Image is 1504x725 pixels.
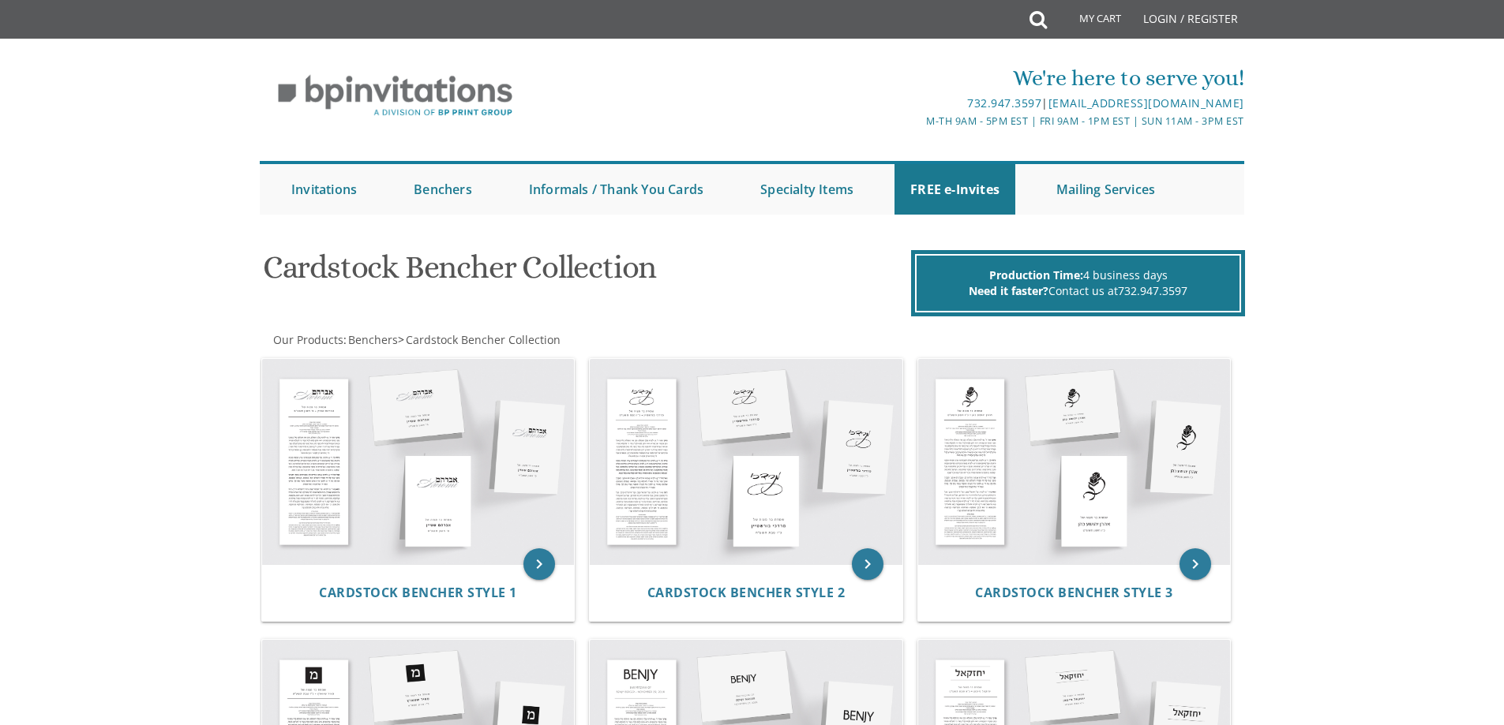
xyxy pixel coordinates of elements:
[276,164,373,215] a: Invitations
[590,359,902,564] img: Cardstock Bencher Style 2
[1041,164,1171,215] a: Mailing Services
[263,250,907,297] h1: Cardstock Bencher Collection
[347,332,398,347] a: Benchers
[406,332,561,347] span: Cardstock Bencher Collection
[647,585,846,600] a: Cardstock Bencher Style 2
[404,332,561,347] a: Cardstock Bencher Collection
[319,585,517,600] a: Cardstock Bencher Style 1
[523,548,555,580] a: keyboard_arrow_right
[1118,283,1187,298] a: 732.947.3597
[989,267,1083,282] span: Production Time:
[744,164,869,215] a: Specialty Items
[895,164,1015,215] a: FREE e-Invites
[260,63,531,129] img: BP Invitation Loft
[589,94,1244,113] div: |
[589,113,1244,129] div: M-Th 9am - 5pm EST | Fri 9am - 1pm EST | Sun 11am - 3pm EST
[915,254,1241,312] div: 4 business days Contact us at
[918,359,1231,564] img: Cardstock Bencher Style 3
[852,548,883,580] a: keyboard_arrow_right
[975,585,1173,600] a: Cardstock Bencher Style 3
[319,584,517,601] span: Cardstock Bencher Style 1
[967,95,1041,110] a: 732.947.3597
[1180,548,1211,580] a: keyboard_arrow_right
[1045,2,1132,41] a: My Cart
[647,584,846,601] span: Cardstock Bencher Style 2
[1438,662,1488,709] iframe: chat widget
[260,332,752,348] div: :
[1048,95,1244,110] a: [EMAIL_ADDRESS][DOMAIN_NAME]
[262,359,575,564] img: Cardstock Bencher Style 1
[513,164,719,215] a: Informals / Thank You Cards
[975,584,1173,601] span: Cardstock Bencher Style 3
[589,62,1244,94] div: We're here to serve you!
[272,332,343,347] a: Our Products
[398,164,488,215] a: Benchers
[398,332,561,347] span: >
[969,283,1048,298] span: Need it faster?
[348,332,398,347] span: Benchers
